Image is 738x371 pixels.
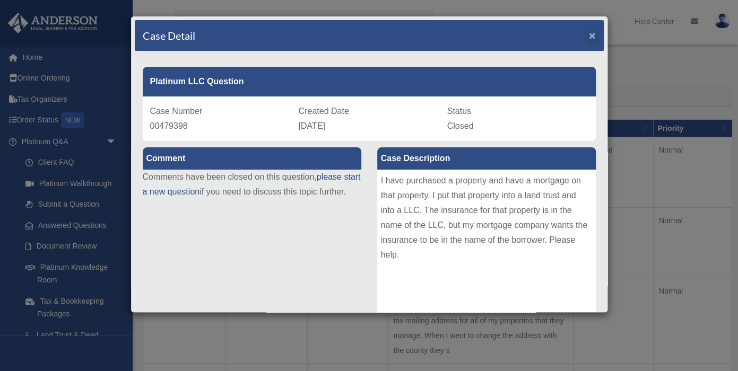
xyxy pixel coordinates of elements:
[143,172,361,196] a: please start a new question
[143,170,361,199] p: Comments have been closed on this question, if you need to discuss this topic further.
[143,28,195,43] h4: Case Detail
[143,67,596,96] div: Platinum LLC Question
[299,121,325,130] span: [DATE]
[589,29,596,41] span: ×
[299,107,349,116] span: Created Date
[150,121,188,130] span: 00479398
[377,170,596,329] div: I have purchased a property and have a mortgage on that property. I put that property into a land...
[150,107,203,116] span: Case Number
[377,147,596,170] label: Case Description
[589,30,596,41] button: Close
[447,121,474,130] span: Closed
[143,147,361,170] label: Comment
[447,107,471,116] span: Status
